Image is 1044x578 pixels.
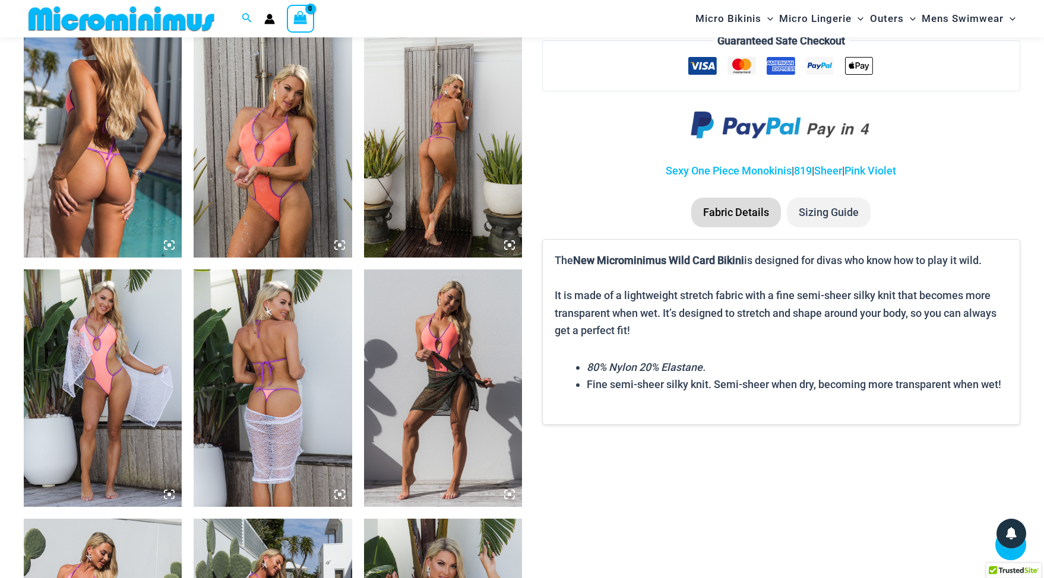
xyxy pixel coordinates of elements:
b: New Microminimus Wild Card Bikini [573,254,744,266]
img: MM SHOP LOGO FLAT [24,5,219,32]
span: Mens Swimwear [922,4,1004,34]
a: Sexy One Piece Monokinis [666,164,792,177]
a: Mens SwimwearMenu ToggleMenu Toggle [919,4,1018,34]
span: Menu Toggle [1004,4,1015,34]
img: Wild Card Neon Bliss 819 One Piece 11 [364,21,522,258]
img: Wild Card Neon Bliss 819 One Piece St Martin 5996 Sarong 04 [194,269,352,506]
img: Wild Card Neon Bliss 819 One Piece 05 [24,21,182,258]
nav: Site Navigation [691,2,1020,36]
a: Pink [844,164,865,177]
li: Sizing Guide [787,198,871,227]
span: Micro Lingerie [779,4,852,34]
span: Menu Toggle [761,4,773,34]
a: Search icon link [242,11,252,26]
span: Outers [870,4,904,34]
span: Micro Bikinis [695,4,761,34]
a: Micro LingerieMenu ToggleMenu Toggle [776,4,866,34]
span: Menu Toggle [904,4,916,34]
span: Menu Toggle [852,4,863,34]
a: View Shopping Cart, empty [287,5,314,32]
a: 819 [794,164,812,177]
li: Fabric Details [691,198,781,227]
a: Micro BikinisMenu ToggleMenu Toggle [692,4,776,34]
img: Wild Card Neon Bliss 819 One Piece St Martin 5996 Sarong 06 [364,269,522,506]
em: 80% Nylon 20% Elastane. [587,361,706,373]
li: Fine semi-sheer silky knit. Semi-sheer when dry, becoming more transparent when wet! [587,376,1008,393]
img: Wild Card Neon Bliss 819 One Piece St Martin 5996 Sarong 03 [24,269,182,506]
a: Violet [868,164,896,177]
legend: Guaranteed Safe Checkout [713,32,850,50]
a: OutersMenu ToggleMenu Toggle [867,4,919,34]
img: Wild Card Neon Bliss 819 One Piece 10 [194,21,352,258]
p: | | | [542,162,1020,180]
p: The is designed for divas who know how to play it wild. It is made of a lightweight stretch fabri... [555,252,1008,340]
a: Sheer [814,164,842,177]
a: Account icon link [264,14,275,24]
